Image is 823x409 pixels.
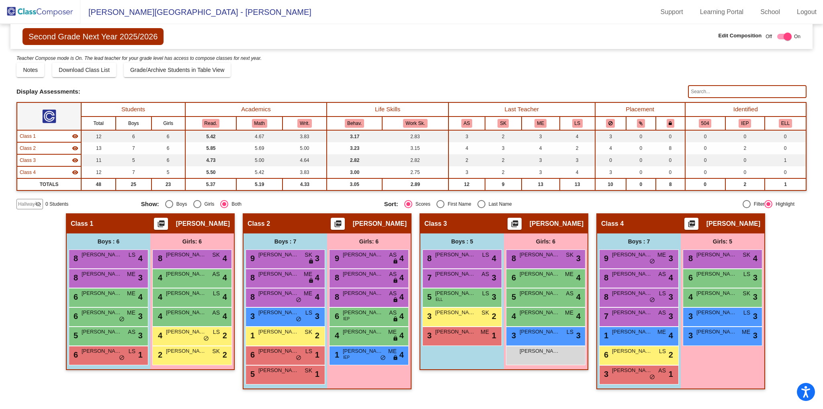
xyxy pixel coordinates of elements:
[753,252,757,264] span: 4
[297,119,312,128] button: Writ.
[236,178,283,190] td: 5.19
[420,233,504,249] div: Boys : 5
[601,220,624,228] span: Class 4
[743,270,750,278] span: LS
[626,117,656,130] th: Keep with students
[223,252,227,264] span: 4
[485,166,522,178] td: 2
[696,251,737,259] span: [PERSON_NAME]
[485,154,522,166] td: 2
[384,200,621,208] mat-radio-group: Select an option
[389,251,397,259] span: AS
[17,130,81,142] td: Jenny Robinson - No Class Name
[333,220,342,231] mat-icon: picture_as_pdf
[686,254,693,263] span: 8
[485,130,522,142] td: 2
[202,119,220,128] button: Read.
[283,154,327,166] td: 4.64
[448,102,595,117] th: Last Teacher
[595,166,626,178] td: 3
[82,251,122,259] span: [PERSON_NAME]
[743,251,750,259] span: SK
[127,309,135,317] span: ME
[212,309,220,317] span: AS
[649,297,655,303] span: do_not_disturb_alt
[685,102,806,117] th: Identified
[725,166,765,178] td: 0
[612,270,652,278] span: [PERSON_NAME]
[576,291,581,303] span: 4
[151,178,185,190] td: 23
[116,166,151,178] td: 7
[156,273,162,282] span: 4
[327,154,382,166] td: 2.82
[327,130,382,142] td: 3.17
[595,142,626,154] td: 4
[560,166,595,178] td: 4
[156,254,162,263] span: 8
[327,166,382,178] td: 3.00
[719,32,762,40] span: Edit Composition
[448,166,485,178] td: 3
[658,270,666,278] span: AS
[765,178,806,190] td: 1
[403,119,427,128] button: Work Sk.
[82,309,122,317] span: [PERSON_NAME]
[258,251,299,259] span: [PERSON_NAME]
[315,252,319,264] span: 3
[333,292,339,301] span: 8
[522,154,560,166] td: 3
[258,289,299,297] span: [PERSON_NAME] [PERSON_NAME]
[248,220,270,228] span: Class 2
[166,289,206,297] span: [PERSON_NAME]
[696,270,737,278] span: [PERSON_NAME]
[17,142,81,154] td: Paula Bennington - No Class Name
[151,166,185,178] td: 5
[685,178,725,190] td: 0
[492,252,496,264] span: 4
[173,200,187,208] div: Boys
[656,154,685,166] td: 0
[124,63,231,77] button: Grade/Archive Students in Table View
[508,218,522,230] button: Print Students Details
[151,154,185,166] td: 6
[141,200,378,208] mat-radio-group: Select an option
[725,142,765,154] td: 2
[72,169,78,176] mat-icon: visibility
[626,166,656,178] td: 0
[81,142,116,154] td: 13
[185,130,236,142] td: 5.42
[327,142,382,154] td: 3.23
[59,67,110,73] span: Download Class List
[399,252,404,264] span: 4
[81,117,116,130] th: Total
[669,272,673,284] span: 4
[685,166,725,178] td: 0
[212,270,220,278] span: AS
[389,270,397,278] span: AS
[699,119,712,128] button: 504
[492,272,496,284] span: 3
[17,154,81,166] td: Sidney Lebert - No Class Name
[743,289,750,298] span: SK
[412,200,430,208] div: Scores
[492,291,496,303] span: 3
[185,142,236,154] td: 5.85
[308,278,314,284] span: lock
[382,166,448,178] td: 2.75
[283,142,327,154] td: 5.00
[565,270,573,278] span: ME
[248,254,255,263] span: 9
[248,292,255,301] span: 8
[435,270,475,278] span: [PERSON_NAME]
[296,297,301,303] span: do_not_disturb_alt
[482,289,489,298] span: LS
[572,119,583,128] button: LS
[130,67,225,73] span: Grade/Archive Students in Table View
[283,166,327,178] td: 3.83
[656,117,685,130] th: Keep with teacher
[116,154,151,166] td: 5
[399,272,404,284] span: 4
[626,142,656,154] td: 0
[327,178,382,190] td: 3.05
